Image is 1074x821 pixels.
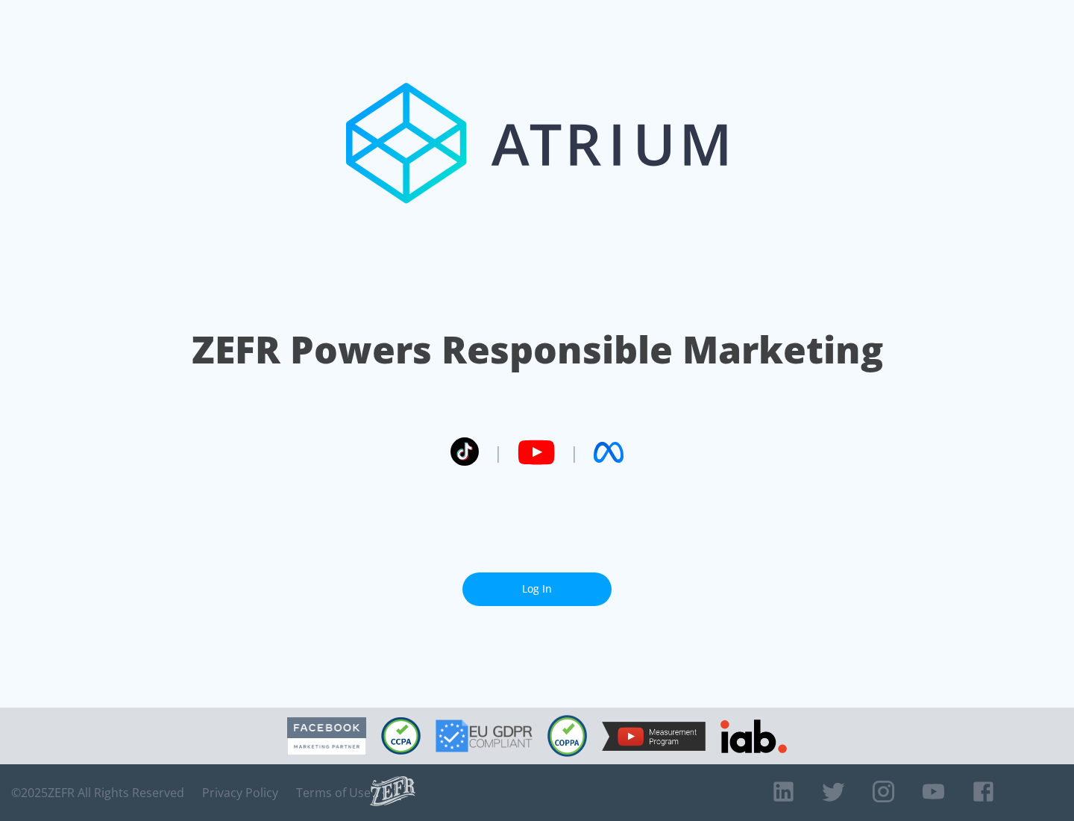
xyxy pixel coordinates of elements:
img: IAB [720,719,787,753]
img: YouTube Measurement Program [602,722,706,751]
img: COPPA Compliant [547,715,587,757]
span: | [494,441,503,463]
h1: ZEFR Powers Responsible Marketing [192,324,883,375]
a: Privacy Policy [202,785,278,800]
span: | [570,441,579,463]
a: Log In [462,572,612,606]
span: © 2025 ZEFR All Rights Reserved [11,785,184,800]
img: Facebook Marketing Partner [287,717,366,755]
img: GDPR Compliant [436,719,533,752]
a: Terms of Use [296,785,371,800]
img: CCPA Compliant [381,717,421,755]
